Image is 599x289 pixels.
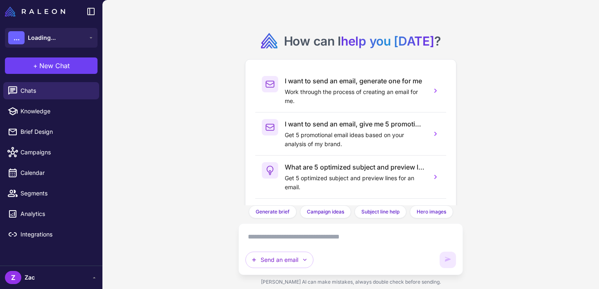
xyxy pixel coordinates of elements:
[285,131,425,149] p: Get 5 promotional email ideas based on your analysis of my brand.
[249,205,297,218] button: Generate brief
[5,57,98,74] button: +New Chat
[3,123,99,140] a: Brief Design
[285,76,425,86] h3: I want to send an email, generate one for me
[20,230,93,239] span: Integrations
[39,61,70,71] span: New Chat
[20,189,93,198] span: Segments
[410,205,453,218] button: Hero images
[25,273,35,282] span: Zac
[5,28,98,48] button: ...Loading...
[361,208,399,216] span: Subject line help
[245,252,313,268] button: Send an email
[285,162,425,172] h3: What are 5 optimized subject and preview lines for an email?
[20,127,93,136] span: Brief Design
[20,107,93,116] span: Knowledge
[307,208,344,216] span: Campaign ideas
[256,208,290,216] span: Generate brief
[285,87,425,106] p: Work through the process of creating an email for me.
[417,208,446,216] span: Hero images
[3,144,99,161] a: Campaigns
[284,33,441,49] h2: How can I ?
[28,33,56,42] span: Loading...
[33,61,38,71] span: +
[3,82,99,99] a: Chats
[20,209,93,218] span: Analytics
[5,271,21,284] div: Z
[341,34,434,48] span: help you [DATE]
[20,148,93,157] span: Campaigns
[285,174,425,192] p: Get 5 optimized subject and preview lines for an email.
[3,205,99,222] a: Analytics
[3,185,99,202] a: Segments
[20,86,93,95] span: Chats
[8,31,25,44] div: ...
[300,205,351,218] button: Campaign ideas
[5,7,65,16] img: Raleon Logo
[20,168,93,177] span: Calendar
[3,226,99,243] a: Integrations
[3,103,99,120] a: Knowledge
[354,205,406,218] button: Subject line help
[3,164,99,181] a: Calendar
[285,119,425,129] h3: I want to send an email, give me 5 promotional email ideas.
[238,275,463,289] div: [PERSON_NAME] AI can make mistakes, always double check before sending.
